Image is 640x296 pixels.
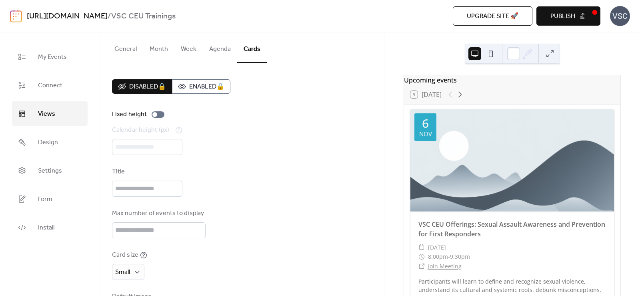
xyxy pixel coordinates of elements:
button: Publish [536,6,600,26]
a: My Events [12,44,88,69]
span: 8:00pm [428,252,448,262]
b: VSC CEU Trainings [111,9,176,24]
span: Publish [550,12,575,21]
img: logo [10,10,22,22]
a: Install [12,215,88,240]
div: 6 [422,117,429,129]
button: Agenda [203,32,237,62]
span: Settings [38,165,62,177]
button: Month [143,32,174,62]
div: Upcoming events [404,75,620,85]
div: ​ [418,243,425,252]
a: Join Meeting [428,262,462,270]
a: Design [12,130,88,154]
div: ​ [418,252,425,262]
span: Connect [38,79,62,92]
span: 9:30pm [450,252,470,262]
span: Install [38,221,54,234]
span: Views [38,108,55,120]
div: VSC [610,6,630,26]
button: Week [174,32,203,62]
button: Cards [237,32,267,63]
b: / [108,9,111,24]
span: Upgrade site 🚀 [467,12,518,21]
span: My Events [38,51,67,63]
a: Settings [12,158,88,183]
span: Design [38,136,58,149]
div: Card size [112,250,138,260]
div: Max number of events to display [112,209,204,218]
button: Upgrade site 🚀 [453,6,532,26]
a: Views [12,101,88,126]
a: [URL][DOMAIN_NAME] [27,9,108,24]
div: ​ [418,262,425,271]
a: VSC CEU Offerings: Sexual Assault Awareness and Prevention for First Responders [418,220,605,238]
button: General [108,32,143,62]
a: Connect [12,73,88,97]
div: Nov [419,131,432,137]
a: Form [12,187,88,211]
div: Title [112,167,181,177]
div: Fixed height [112,110,147,119]
span: Form [38,193,52,205]
span: [DATE] [428,243,446,252]
span: Small [115,266,130,278]
span: - [448,252,450,262]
